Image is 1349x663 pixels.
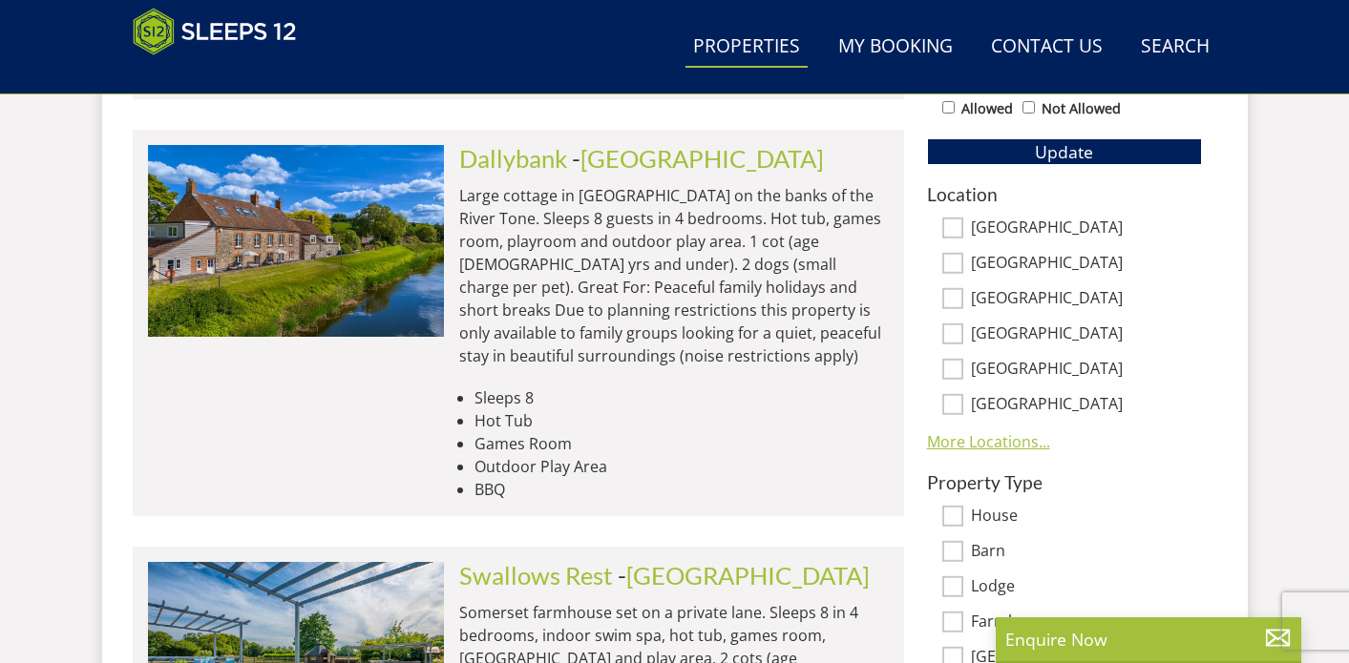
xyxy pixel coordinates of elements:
[983,26,1110,69] a: Contact Us
[971,507,1202,528] label: House
[459,144,567,173] a: Dallybank
[971,254,1202,275] label: [GEOGRAPHIC_DATA]
[831,26,960,69] a: My Booking
[626,561,870,590] a: [GEOGRAPHIC_DATA]
[474,409,889,432] li: Hot Tub
[580,144,824,173] a: [GEOGRAPHIC_DATA]
[1133,26,1217,69] a: Search
[459,184,889,367] p: Large cottage in [GEOGRAPHIC_DATA] on the banks of the River Tone. Sleeps 8 guests in 4 bedrooms....
[971,218,1202,239] label: [GEOGRAPHIC_DATA]
[971,360,1202,381] label: [GEOGRAPHIC_DATA]
[459,561,613,590] a: Swallows Rest
[618,561,870,590] span: -
[927,472,1202,492] h3: Property Type
[971,395,1202,416] label: [GEOGRAPHIC_DATA]
[1005,627,1292,652] p: Enquire Now
[474,478,889,501] li: BBQ
[971,324,1202,345] label: [GEOGRAPHIC_DATA]
[474,432,889,455] li: Games Room
[927,184,1202,204] h3: Location
[971,289,1202,310] label: [GEOGRAPHIC_DATA]
[685,26,808,69] a: Properties
[961,98,1013,119] label: Allowed
[971,577,1202,598] label: Lodge
[572,144,824,173] span: -
[1042,98,1121,119] label: Not Allowed
[123,67,324,83] iframe: Customer reviews powered by Trustpilot
[474,386,889,409] li: Sleeps 8
[133,8,297,55] img: Sleeps 12
[927,138,1202,165] button: Update
[474,455,889,478] li: Outdoor Play Area
[148,145,444,336] img: riverside-somerset-holiday-accommodation-home-sleeps-8.original.jpg
[971,612,1202,633] label: Farmhouse
[971,542,1202,563] label: Barn
[1035,140,1093,163] span: Update
[927,431,1050,452] a: More Locations...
